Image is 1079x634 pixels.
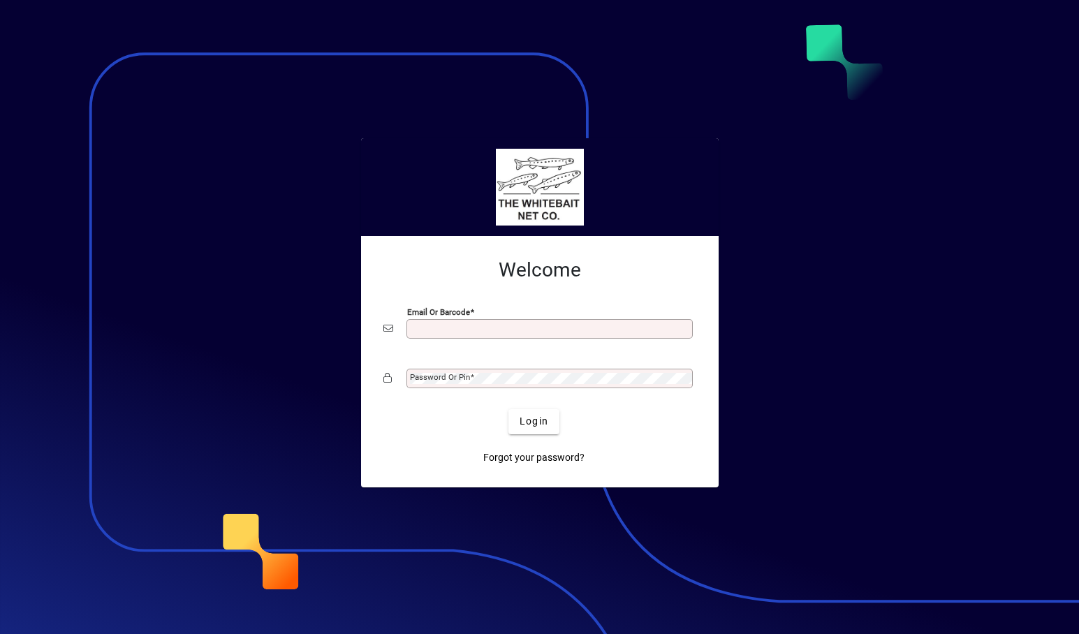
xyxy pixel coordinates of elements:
h2: Welcome [383,258,696,282]
mat-label: Email or Barcode [407,307,470,316]
a: Forgot your password? [478,445,590,471]
span: Forgot your password? [483,450,585,465]
mat-label: Password or Pin [410,372,470,382]
span: Login [520,414,548,429]
button: Login [508,409,559,434]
